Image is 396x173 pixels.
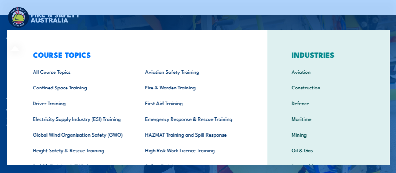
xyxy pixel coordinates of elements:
a: Fire & Warden Training [135,79,247,95]
a: Aviation Safety Training [135,64,247,79]
a: Emergency Response & Rescue Training [135,111,247,127]
a: Global Wind Organisation Safety (GWO) [23,127,135,142]
a: Height Safety & Rescue Training [23,142,135,158]
h3: INDUSTRIES [282,50,375,59]
a: Electricity Supply Industry (ESI) Training [23,111,135,127]
a: Maritime [282,111,375,127]
a: HAZMAT Training and Spill Response [135,127,247,142]
a: Defence [282,95,375,111]
a: Confined Space Training [23,79,135,95]
a: First Aid Training [135,95,247,111]
a: Construction [282,79,375,95]
a: Oil & Gas [282,142,375,158]
h3: COURSE TOPICS [23,50,247,59]
a: Mining [282,127,375,142]
a: Driver Training [23,95,135,111]
a: Aviation [282,64,375,79]
a: High Risk Work Licence Training [135,142,247,158]
a: All Course Topics [23,64,135,79]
